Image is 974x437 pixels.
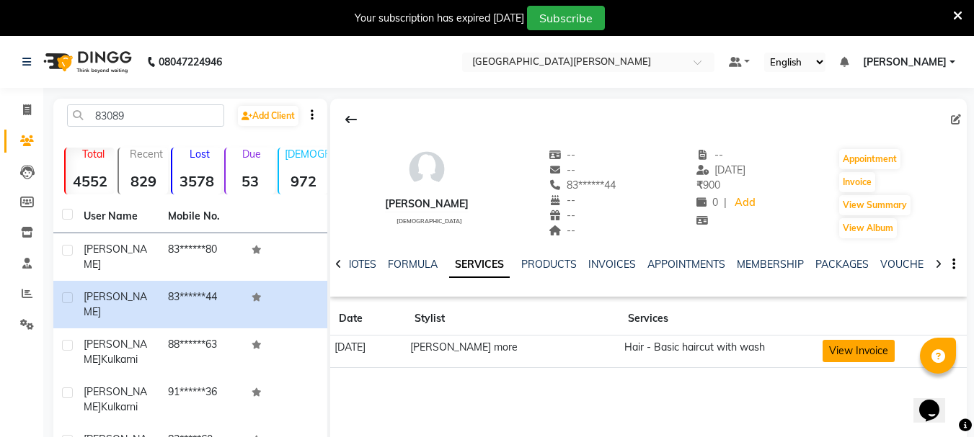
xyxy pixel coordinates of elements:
[696,179,720,192] span: 900
[696,163,746,176] span: [DATE]
[279,172,328,190] strong: 972
[71,148,115,161] p: Total
[84,338,147,366] span: [PERSON_NAME]
[549,209,576,222] span: --
[449,252,510,278] a: SERVICES
[101,353,138,366] span: Kulkarni
[839,195,911,215] button: View Summary
[285,148,328,161] p: [DEMOGRAPHIC_DATA]
[406,302,620,335] th: Stylist
[732,193,758,213] a: Add
[696,179,703,192] span: ₹
[549,148,576,161] span: --
[84,290,147,318] span: [PERSON_NAME]
[823,340,895,362] button: View Invoice
[119,172,168,190] strong: 829
[159,200,244,233] th: Mobile No.
[84,243,147,271] span: [PERSON_NAME]
[549,224,576,237] span: --
[101,400,138,413] span: Kulkarni
[84,385,147,413] span: [PERSON_NAME]
[839,149,900,169] button: Appointment
[619,335,818,368] td: Hair - Basic haircut with wash
[549,194,576,207] span: --
[724,195,727,210] span: |
[619,302,818,335] th: Services
[696,196,718,209] span: 0
[226,172,275,190] strong: 53
[37,42,136,82] img: logo
[521,258,577,271] a: PRODUCTS
[815,258,869,271] a: PACKAGES
[66,172,115,190] strong: 4552
[355,11,524,26] div: Your subscription has expired [DATE]
[913,379,960,423] iframe: chat widget
[588,258,636,271] a: INVOICES
[330,302,406,335] th: Date
[330,335,406,368] td: [DATE]
[397,217,462,225] span: [DEMOGRAPHIC_DATA]
[159,42,222,82] b: 08047224946
[527,6,605,30] button: Subscribe
[344,258,376,271] a: NOTES
[863,55,947,70] span: [PERSON_NAME]
[75,200,159,233] th: User Name
[839,218,897,238] button: View Album
[696,148,724,161] span: --
[388,258,438,271] a: FORMULA
[336,106,366,133] div: Back to Client
[839,172,875,192] button: Invoice
[406,335,620,368] td: [PERSON_NAME] more
[549,163,576,176] span: --
[238,106,298,126] a: Add Client
[737,258,804,271] a: MEMBERSHIP
[67,104,224,127] input: Search by Name/Mobile/Email/Code
[405,148,448,191] img: avatar
[125,148,168,161] p: Recent
[172,172,221,190] strong: 3578
[178,148,221,161] p: Lost
[229,148,275,161] p: Due
[647,258,725,271] a: APPOINTMENTS
[385,197,469,212] div: [PERSON_NAME]
[880,258,937,271] a: VOUCHERS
